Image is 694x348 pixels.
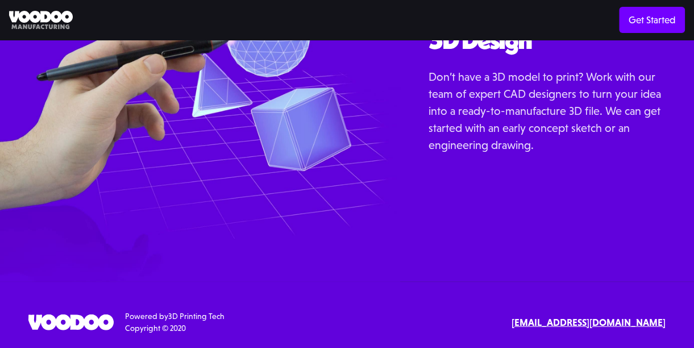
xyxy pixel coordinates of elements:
[125,310,225,334] div: Powered by Copyright © 2020
[512,316,666,330] a: [EMAIL_ADDRESS][DOMAIN_NAME]
[168,312,225,321] a: 3D Printing Tech
[429,26,666,55] h2: 3D Design
[619,7,685,33] a: Get Started
[429,68,666,154] p: Don’t have a 3D model to print? Work with our team of expert CAD designers to turn your idea into...
[9,11,73,30] img: Voodoo Manufacturing logo
[512,317,666,328] strong: [EMAIL_ADDRESS][DOMAIN_NAME]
